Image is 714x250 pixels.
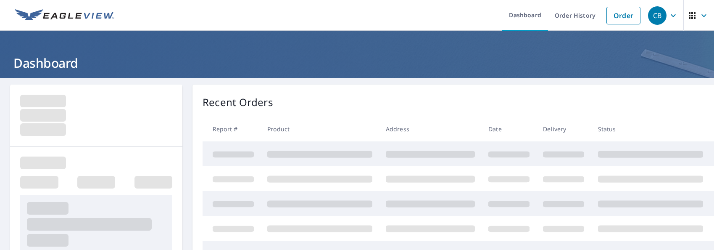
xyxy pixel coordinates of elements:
p: Recent Orders [203,95,273,110]
h1: Dashboard [10,54,704,72]
th: Product [261,117,379,141]
th: Date [482,117,536,141]
th: Status [591,117,710,141]
th: Address [379,117,482,141]
div: CB [648,6,667,25]
a: Order [606,7,640,24]
th: Report # [203,117,261,141]
img: EV Logo [15,9,114,22]
th: Delivery [536,117,591,141]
